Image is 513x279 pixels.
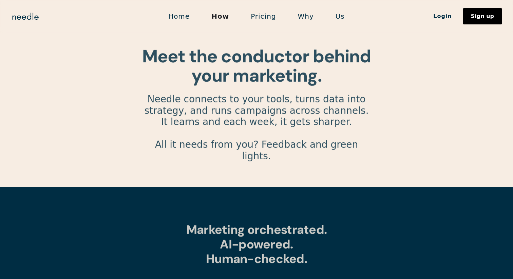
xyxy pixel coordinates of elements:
[186,221,327,266] strong: Marketing orchestrated. AI-powered. Human-checked.
[201,9,240,23] a: How
[422,11,463,22] a: Login
[463,8,502,24] a: Sign up
[157,9,201,23] a: Home
[142,45,370,87] strong: Meet the conductor behind your marketing.
[141,94,372,173] p: Needle connects to your tools, turns data into strategy, and runs campaigns across channels. It l...
[240,9,287,23] a: Pricing
[471,14,494,19] div: Sign up
[287,9,325,23] a: Why
[325,9,356,23] a: Us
